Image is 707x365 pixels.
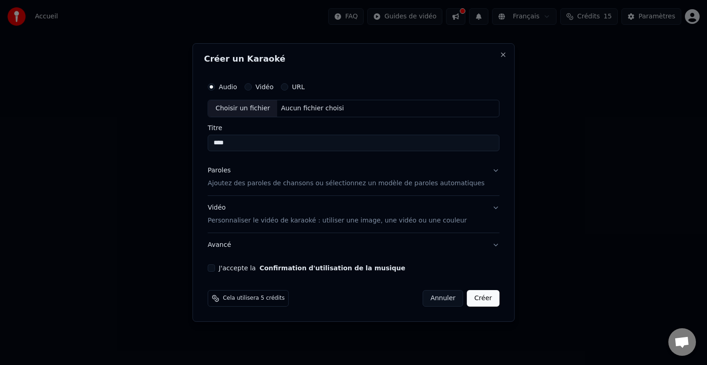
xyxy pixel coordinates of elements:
button: VidéoPersonnaliser le vidéo de karaoké : utiliser une image, une vidéo ou une couleur [208,196,499,233]
label: Vidéo [255,84,273,90]
p: Personnaliser le vidéo de karaoké : utiliser une image, une vidéo ou une couleur [208,216,467,225]
label: URL [292,84,305,90]
div: Paroles [208,166,231,175]
div: Vidéo [208,203,467,225]
label: J'accepte la [219,265,405,271]
button: J'accepte la [260,265,406,271]
button: Annuler [423,290,463,307]
div: Choisir un fichier [208,100,277,117]
p: Ajoutez des paroles de chansons ou sélectionnez un modèle de paroles automatiques [208,179,485,188]
span: Cela utilisera 5 crédits [223,295,284,302]
label: Audio [219,84,237,90]
h2: Créer un Karaoké [204,55,503,63]
button: ParolesAjoutez des paroles de chansons ou sélectionnez un modèle de paroles automatiques [208,159,499,195]
button: Créer [467,290,499,307]
button: Avancé [208,233,499,257]
div: Aucun fichier choisi [278,104,348,113]
label: Titre [208,125,499,131]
